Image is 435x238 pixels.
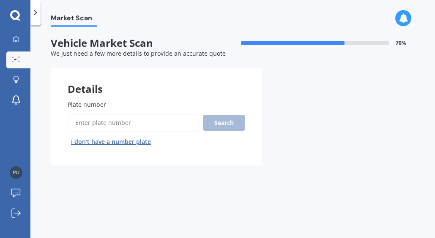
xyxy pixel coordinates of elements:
[68,135,154,149] button: I don’t have a number plate
[51,37,233,49] span: Vehicle Market Scan
[51,68,262,93] div: Details
[51,14,97,25] span: Market Scan
[68,114,200,132] input: Enter plate number
[10,166,22,179] img: e8142ff983f453de0613fbd0f5418c8c
[396,40,406,46] span: 70 %
[68,100,106,108] span: Plate number
[51,49,226,57] span: We just need a few more details to provide an accurate quote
